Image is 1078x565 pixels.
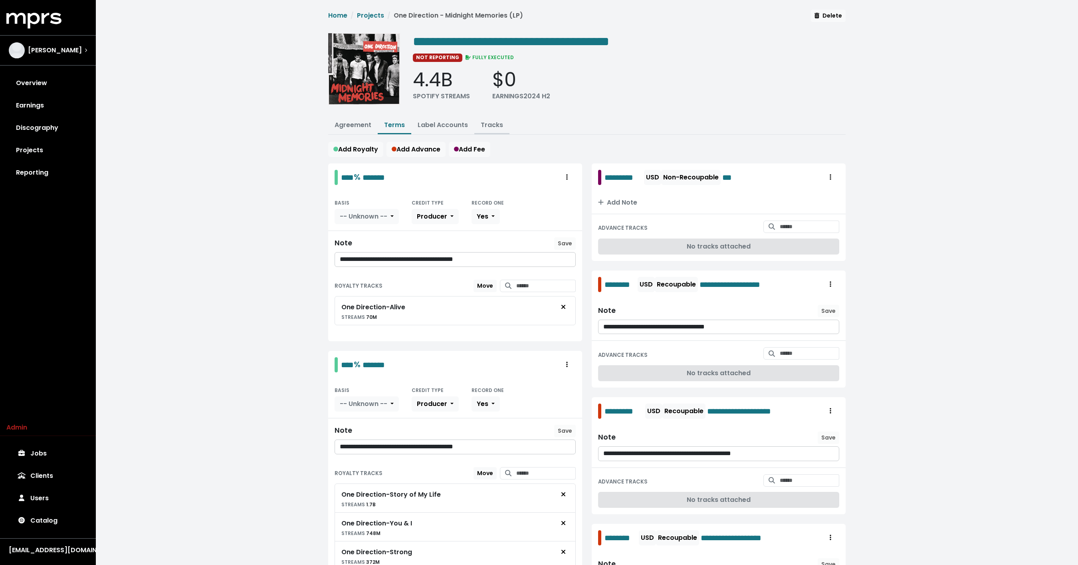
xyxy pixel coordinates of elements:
[558,170,576,185] button: Royalty administration options
[6,117,89,139] a: Discography
[662,404,705,419] button: Recoupable
[328,33,400,105] img: Album cover for this project
[357,11,384,20] a: Projects
[598,365,839,381] div: No tracks attached
[722,171,736,183] span: Edit value
[6,465,89,487] a: Clients
[604,532,637,544] span: Edit value
[645,404,662,419] button: USD
[341,501,376,508] small: 1.7B
[641,533,654,542] span: USD
[392,145,440,154] span: Add Advance
[341,530,365,537] span: STREAMS
[516,280,576,292] input: Search for tracks by title and link them to this royalty
[341,490,441,499] div: One Direction - Story of My Life
[646,173,659,182] span: USD
[341,519,412,528] div: One Direction - You & I
[780,347,839,360] input: Search for tracks by title and link them to this advance
[780,474,839,487] input: Search for tracks by title and link them to this advance
[449,142,490,157] button: Add Fee
[9,545,87,555] div: [EMAIL_ADDRESS][DOMAIN_NAME]
[555,545,572,560] button: Remove royalty target
[335,396,399,412] button: -- Unknown --
[341,530,380,537] small: 748M
[413,68,470,92] div: 4.4B
[822,404,839,419] button: Royalty administration options
[604,405,644,417] span: Edit value
[555,516,572,531] button: Remove royalty target
[598,198,637,207] span: Add Note
[516,467,576,479] input: Search for tracks by title and link them to this royalty
[472,209,500,224] button: Yes
[655,277,698,292] button: Recoupable
[335,470,382,477] small: ROYALTY TRACKS
[6,139,89,161] a: Projects
[328,11,347,20] a: Home
[6,161,89,184] a: Reporting
[6,545,89,555] button: [EMAIL_ADDRESS][DOMAIN_NAME]
[598,492,839,508] div: No tracks attached
[412,209,459,224] button: Producer
[363,361,385,369] span: Edit value
[477,469,493,477] span: Move
[341,314,377,320] small: 70M
[472,387,504,394] small: RECORD ONE
[335,239,352,247] div: Note
[413,92,470,101] div: SPOTIFY STREAMS
[700,279,777,290] span: Edit value
[412,387,444,394] small: CREDIT TYPE
[386,142,446,157] button: Add Advance
[638,277,655,292] button: USD
[412,396,459,412] button: Producer
[814,12,842,20] span: Delete
[335,387,349,394] small: BASIS
[474,280,497,292] button: Move
[413,54,462,62] span: NOT REPORTING
[592,191,846,214] button: Add Note
[472,199,504,206] small: RECORD ONE
[663,173,719,182] span: Non-Recoupable
[464,54,514,61] span: FULLY EXECUTED
[363,173,385,181] span: Edit value
[341,173,354,181] span: Edit value
[492,68,550,92] div: $0
[822,530,839,545] button: Royalty administration options
[598,351,648,359] small: ADVANCE TRACKS
[384,11,523,20] li: One Direction - Midnight Memories (LP)
[472,396,500,412] button: Yes
[640,280,653,289] span: USD
[598,224,648,232] small: ADVANCE TRACKS
[335,282,382,290] small: ROYALTY TRACKS
[639,530,656,545] button: USD
[474,467,497,479] button: Move
[341,501,365,508] span: STREAMS
[341,547,412,557] div: One Direction - Strong
[656,530,699,545] button: Recoupable
[328,11,523,27] nav: breadcrumb
[384,120,405,129] a: Terms
[6,487,89,509] a: Users
[335,209,399,224] button: -- Unknown --
[6,16,61,25] a: mprs logo
[661,170,721,185] button: Non-Recoupable
[707,405,788,417] span: Edit value
[6,442,89,465] a: Jobs
[454,145,485,154] span: Add Fee
[555,487,572,502] button: Remove royalty target
[598,239,839,255] div: No tracks attached
[6,94,89,117] a: Earnings
[9,42,25,58] img: The selected account / producer
[6,509,89,532] a: Catalog
[780,221,839,233] input: Search for tracks by title and link them to this advance
[598,433,616,442] div: Note
[604,279,636,290] span: Edit value
[555,300,572,315] button: Remove royalty target
[340,399,387,408] span: -- Unknown --
[477,212,488,221] span: Yes
[492,92,550,101] div: EARNINGS 2024 H2
[701,532,778,544] span: Edit value
[418,120,468,129] a: Label Accounts
[354,359,361,370] span: %
[417,212,447,221] span: Producer
[28,46,82,55] span: [PERSON_NAME]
